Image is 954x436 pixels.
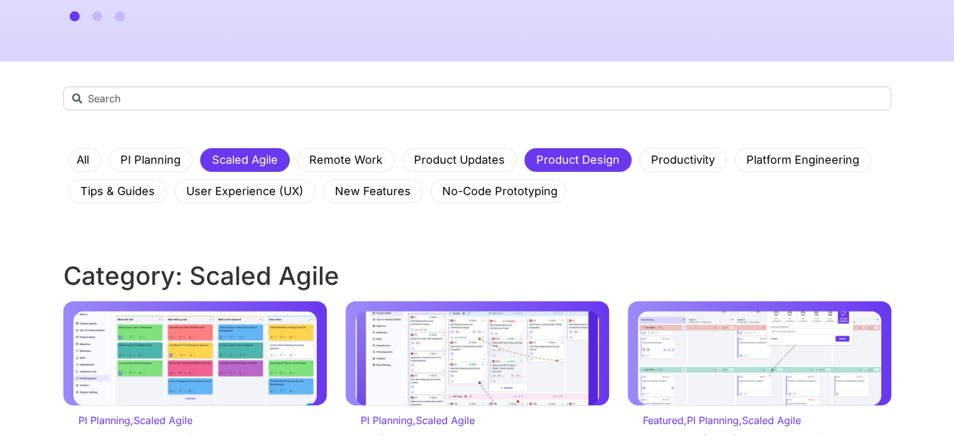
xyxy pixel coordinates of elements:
[63,87,891,110] input: Search
[92,11,102,21] span: Go to slide 2
[643,414,684,427] a: Featured
[361,414,413,427] a: PI Planning
[416,414,475,427] a: Scaled Agile
[435,180,565,203] a: No-Code Prototyping
[134,414,193,427] a: Scaled Agile
[687,414,739,427] a: PI Planning
[742,414,801,427] a: Scaled Agile
[204,149,285,171] a: Scaled Agile
[78,415,312,425] p: ,
[113,149,188,171] a: PI Planning
[78,414,130,427] a: PI Planning
[529,149,627,171] a: Product Design
[891,376,954,436] iframe: Chat Widget
[63,263,891,289] h1: Category: Scaled Agile
[69,149,97,171] a: All
[73,180,162,203] a: Tips & Guides
[179,180,311,203] a: User Experience (UX)
[643,415,876,425] p: , ,
[739,149,867,171] a: Platform Engineering
[302,149,390,171] a: Remote Work
[361,415,594,425] p: ,
[327,180,418,203] a: New Features
[70,11,80,21] span: Go to slide 1
[115,11,125,21] span: Go to slide 3
[406,149,512,171] a: Product Updates
[644,149,723,171] a: Productivity
[68,148,886,203] nav: Menu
